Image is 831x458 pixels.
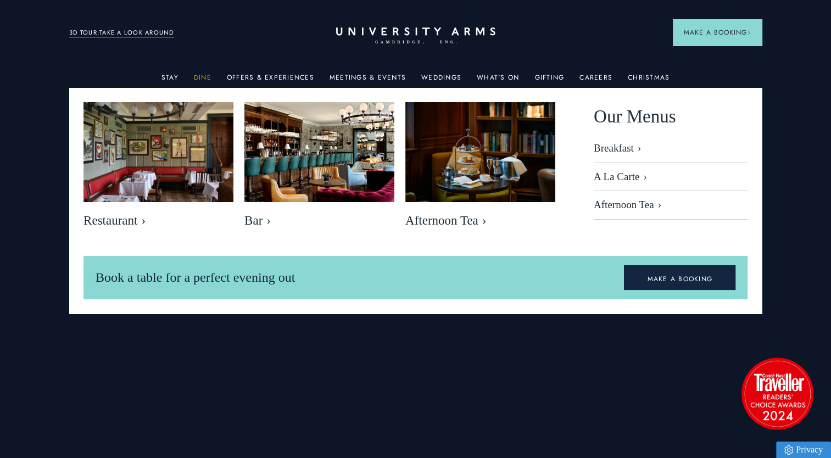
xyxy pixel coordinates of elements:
a: Home [336,27,495,44]
a: image-eb2e3df6809416bccf7066a54a890525e7486f8d-2500x1667-jpg Afternoon Tea [405,102,555,234]
span: Our Menus [594,102,676,131]
a: Stay [161,74,179,88]
a: Meetings & Events [330,74,406,88]
span: Restaurant [83,213,233,228]
a: A La Carte [594,163,748,192]
a: Careers [579,74,612,88]
img: Arrow icon [747,31,751,35]
button: Make a BookingArrow icon [673,19,762,46]
a: Breakfast [594,142,748,163]
img: image-b49cb22997400f3f08bed174b2325b8c369ebe22-8192x5461-jpg [244,102,394,202]
img: image-bebfa3899fb04038ade422a89983545adfd703f7-2500x1667-jpg [83,102,233,202]
img: image-eb2e3df6809416bccf7066a54a890525e7486f8d-2500x1667-jpg [405,102,555,202]
span: Make a Booking [684,27,751,37]
a: Afternoon Tea [594,191,748,220]
span: Book a table for a perfect evening out [96,270,295,284]
a: What's On [477,74,519,88]
a: image-b49cb22997400f3f08bed174b2325b8c369ebe22-8192x5461-jpg Bar [244,102,394,234]
a: Gifting [534,74,564,88]
a: MAKE A BOOKING [624,265,735,291]
a: Offers & Experiences [227,74,314,88]
a: Dine [194,74,211,88]
a: Weddings [421,74,461,88]
a: 3D TOUR:TAKE A LOOK AROUND [69,28,174,38]
span: Bar [244,213,394,228]
img: Privacy [784,445,793,455]
img: image-2524eff8f0c5d55edbf694693304c4387916dea5-1501x1501-png [736,352,818,434]
a: Privacy [776,442,831,458]
a: Christmas [628,74,670,88]
span: Afternoon Tea [405,213,555,228]
a: image-bebfa3899fb04038ade422a89983545adfd703f7-2500x1667-jpg Restaurant [83,102,233,234]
